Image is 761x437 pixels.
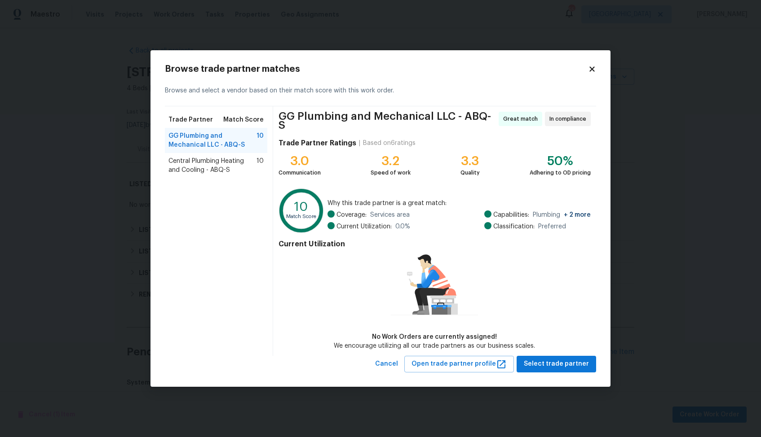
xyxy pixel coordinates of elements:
span: Current Utilization: [336,222,392,231]
div: | [356,139,363,148]
div: 3.2 [371,157,411,166]
span: Preferred [538,222,566,231]
button: Select trade partner [517,356,596,372]
div: Adhering to OD pricing [530,168,591,177]
div: Based on 6 ratings [363,139,416,148]
h4: Current Utilization [279,240,591,249]
span: Services area [370,210,410,219]
button: Open trade partner profile [404,356,514,372]
span: Central Plumbing Heating and Cooling - ABQ-S [168,157,257,175]
h2: Browse trade partner matches [165,65,588,74]
div: Quality [460,168,480,177]
div: Communication [279,168,321,177]
text: Match Score [286,214,316,219]
span: Trade Partner [168,115,213,124]
span: Match Score [223,115,264,124]
span: Capabilities: [493,210,529,219]
span: In compliance [549,114,590,123]
div: We encourage utilizing all our trade partners as our business scales. [334,341,535,350]
span: 10 [257,157,264,175]
span: 0.0 % [395,222,410,231]
div: No Work Orders are currently assigned! [334,332,535,341]
span: + 2 more [564,212,591,218]
span: GG Plumbing and Mechanical LLC - ABQ-S [168,131,257,149]
span: Coverage: [336,210,367,219]
button: Cancel [372,356,402,372]
text: 10 [294,201,308,213]
div: 3.3 [460,157,480,166]
span: GG Plumbing and Mechanical LLC - ABQ-S [279,112,496,130]
span: Why this trade partner is a great match: [327,199,591,208]
div: 50% [530,157,591,166]
span: 10 [257,131,264,149]
div: Browse and select a vendor based on their match score with this work order. [165,75,596,106]
h4: Trade Partner Ratings [279,139,356,148]
span: Classification: [493,222,535,231]
span: Plumbing [533,210,591,219]
div: Speed of work [371,168,411,177]
div: 3.0 [279,157,321,166]
span: Select trade partner [524,358,589,370]
span: Open trade partner profile [411,358,507,370]
span: Great match [503,114,541,123]
span: Cancel [375,358,398,370]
